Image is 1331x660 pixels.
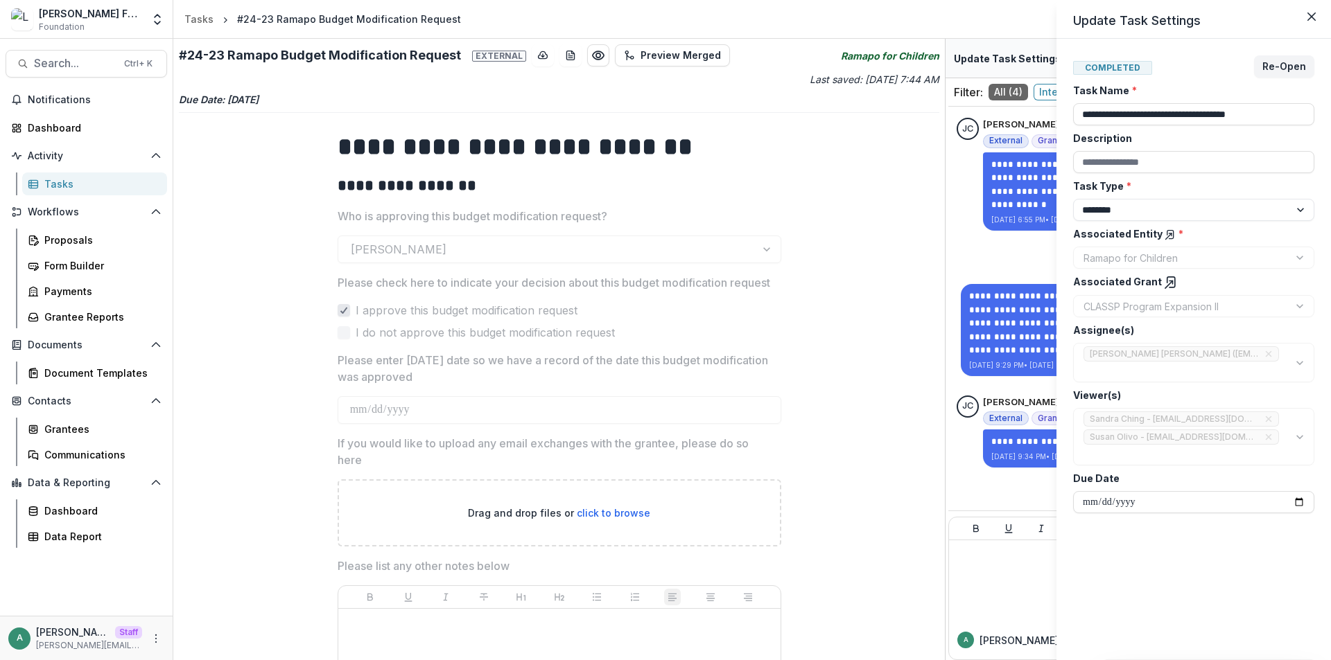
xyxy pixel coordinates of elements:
button: Re-Open [1254,55,1314,78]
label: Viewer(s) [1073,388,1306,402]
label: Task Name [1073,83,1306,98]
label: Assignee(s) [1073,323,1306,337]
label: Associated Entity [1073,226,1306,241]
label: Task Type [1073,179,1306,193]
label: Description [1073,131,1306,145]
button: Close [1300,6,1323,28]
label: Due Date [1073,471,1306,485]
span: Completed [1073,61,1152,75]
label: Associated Grant [1073,274,1306,289]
